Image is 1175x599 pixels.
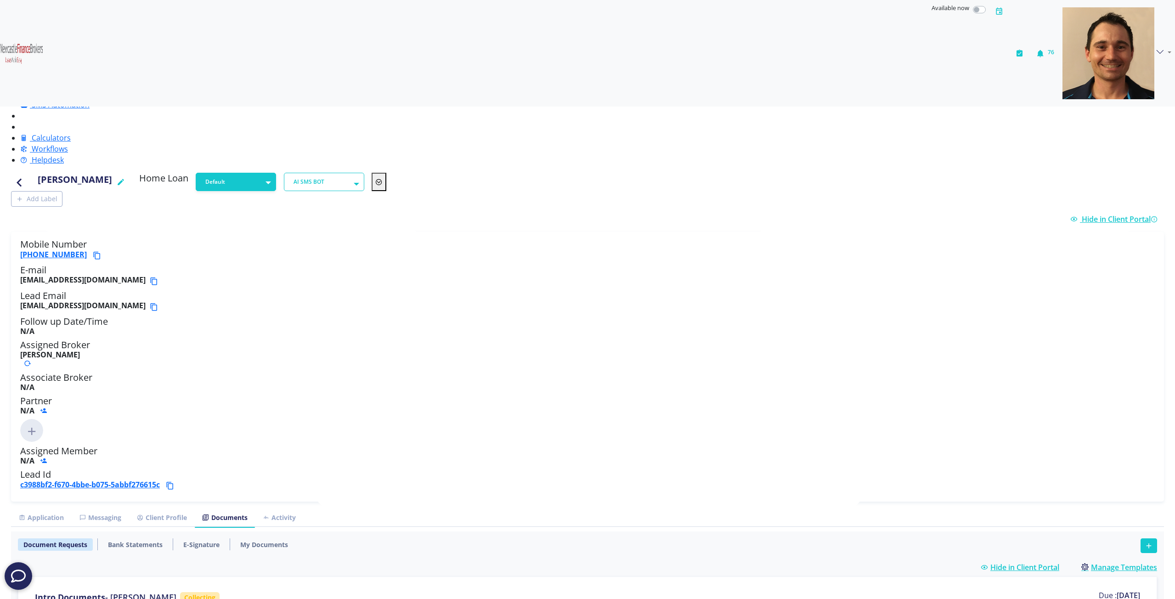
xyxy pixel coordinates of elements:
button: Copy lead id [165,480,178,491]
h5: Associate Broker [20,372,1155,392]
b: N/A [20,406,34,416]
button: Add Label [11,191,62,207]
b: [EMAIL_ADDRESS][DOMAIN_NAME] [20,276,146,287]
span: Helpdesk [32,155,64,165]
b: N/A [20,326,34,336]
a: E-Signature [178,538,225,551]
b: N/A [20,456,34,466]
span: Workflows [32,144,68,154]
a: Helpdesk [20,155,64,165]
h5: Assigned Broker [20,339,1155,368]
a: Messaging [72,509,129,527]
button: Copy email [149,276,162,287]
a: Hide in Client Portal [981,562,1059,572]
h5: Lead Email [20,290,1155,312]
a: Hide in Client Portal [1070,214,1160,224]
button: Copy email [149,301,162,312]
a: Documents [195,509,255,527]
a: SMS Automation [20,100,90,110]
img: Click to add new member [20,419,43,442]
h5: Lead Id [20,469,1155,491]
h5: Mobile Number [20,239,1155,261]
a: My Documents [235,538,294,551]
span: Calculators [32,133,71,143]
span: Hide in Client Portal [1082,214,1160,224]
h5: Home Loan [139,173,188,187]
a: Calculators [20,133,71,143]
a: Manage Templates [1081,562,1157,572]
a: Application [11,509,72,527]
b: [EMAIL_ADDRESS][DOMAIN_NAME] [20,301,146,312]
button: AI SMS BOT [284,173,364,191]
b: N/A [20,382,34,392]
span: 76 [1048,48,1054,56]
b: [PERSON_NAME] [20,350,80,360]
a: Document Requests [18,538,93,551]
span: Follow up Date/Time [20,315,108,328]
button: 76 [1032,4,1059,103]
a: c3988bf2-f670-4bbe-b075-5abbf276615c [20,480,160,490]
span: Available now [932,4,969,12]
button: Copy phone [92,250,105,261]
a: [PHONE_NUMBER] [20,249,87,260]
h5: E-mail [20,265,1155,287]
a: Activity [255,509,304,527]
a: Client Profile [129,509,195,527]
h5: Partner [20,396,1155,415]
img: d9df0ad3-c6af-46dd-a355-72ef7f6afda3-637400917012654623.png [1062,7,1154,99]
h5: Assigned Member [20,446,1155,465]
h4: [PERSON_NAME] [38,173,112,191]
a: Workflows [20,144,68,154]
button: Default [196,173,276,191]
a: Bank Statements [102,538,168,551]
